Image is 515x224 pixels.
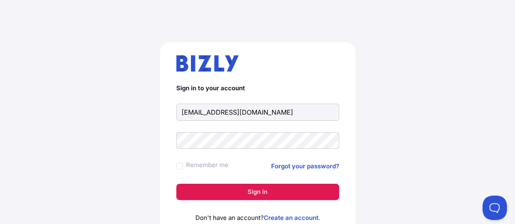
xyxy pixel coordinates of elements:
[176,184,339,200] button: Sign in
[482,196,507,220] iframe: Toggle Customer Support
[264,214,318,222] a: Create an account
[176,213,339,223] p: Don't have an account? .
[271,161,339,171] a: Forgot your password?
[176,55,239,72] img: bizly_logo.svg
[186,160,228,170] label: Remember me
[176,104,339,121] input: Email
[176,85,339,92] h4: Sign in to your account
